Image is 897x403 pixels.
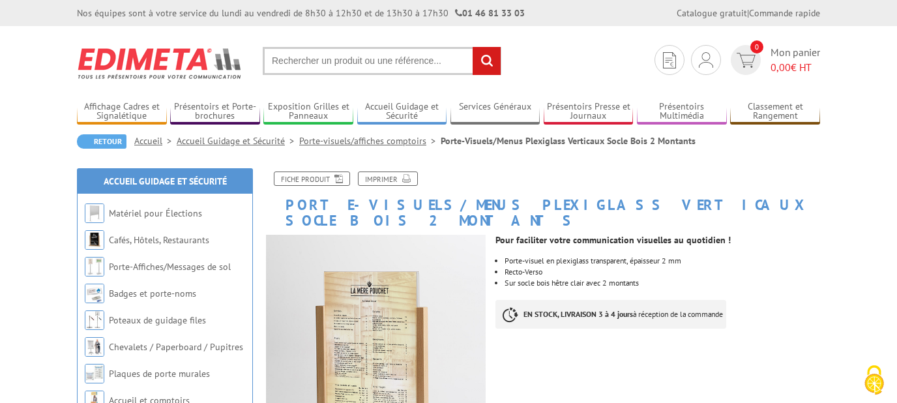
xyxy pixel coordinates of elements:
[455,7,525,19] strong: 01 46 81 33 03
[544,101,634,123] a: Présentoirs Presse et Journaux
[134,135,177,147] a: Accueil
[85,230,104,250] img: Cafés, Hôtels, Restaurants
[495,300,726,329] p: à réception de la commande
[523,309,633,319] strong: EN STOCK, LIVRAISON 3 à 4 jours
[299,135,441,147] a: Porte-visuels/affiches comptoirs
[109,288,196,299] a: Badges et porte-noms
[473,47,501,75] input: rechercher
[170,101,260,123] a: Présentoirs et Porte-brochures
[274,172,350,186] a: Fiche produit
[109,368,210,380] a: Plaques de porte murales
[263,47,501,75] input: Rechercher un produit ou une référence...
[109,234,209,246] a: Cafés, Hôtels, Restaurants
[771,60,820,75] span: € HT
[663,52,676,68] img: devis rapide
[495,234,731,246] strong: Pour faciliter votre communication visuelles au quotidien !
[109,314,206,326] a: Poteaux de guidage files
[505,268,820,276] li: Recto-Verso
[77,101,167,123] a: Affichage Cadres et Signalétique
[104,175,227,187] a: Accueil Guidage et Sécurité
[85,364,104,383] img: Plaques de porte murales
[77,134,126,149] a: Retour
[749,7,820,19] a: Commande rapide
[85,337,104,357] img: Chevalets / Paperboard / Pupitres
[858,364,890,396] img: Cookies (fenêtre modale)
[771,61,791,74] span: 0,00
[505,257,820,265] div: Porte-visuel en plexiglass transparent, épaisseur 2 mm
[109,341,243,353] a: Chevalets / Paperboard / Pupitres
[357,101,447,123] a: Accueil Guidage et Sécurité
[85,310,104,330] img: Poteaux de guidage files
[441,134,696,147] li: Porte-Visuels/Menus Plexiglass Verticaux Socle Bois 2 Montants
[771,45,820,75] span: Mon panier
[730,101,820,123] a: Classement et Rangement
[737,53,756,68] img: devis rapide
[109,207,202,219] a: Matériel pour Élections
[677,7,820,20] div: |
[85,284,104,303] img: Badges et porte-noms
[358,172,418,186] a: Imprimer
[77,39,243,87] img: Edimeta
[256,172,830,228] h1: Porte-Visuels/Menus Plexiglass Verticaux Socle Bois 2 Montants
[450,101,540,123] a: Services Généraux
[699,52,713,68] img: devis rapide
[851,359,897,403] button: Cookies (fenêtre modale)
[85,257,104,276] img: Porte-Affiches/Messages de sol
[750,40,763,53] span: 0
[177,135,299,147] a: Accueil Guidage et Sécurité
[77,7,525,20] div: Nos équipes sont à votre service du lundi au vendredi de 8h30 à 12h30 et de 13h30 à 17h30
[85,203,104,223] img: Matériel pour Élections
[637,101,727,123] a: Présentoirs Multimédia
[263,101,353,123] a: Exposition Grilles et Panneaux
[505,279,820,287] div: Sur socle bois hêtre clair avec 2 montants
[677,7,747,19] a: Catalogue gratuit
[728,45,820,75] a: devis rapide 0 Mon panier 0,00€ HT
[109,261,231,273] a: Porte-Affiches/Messages de sol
